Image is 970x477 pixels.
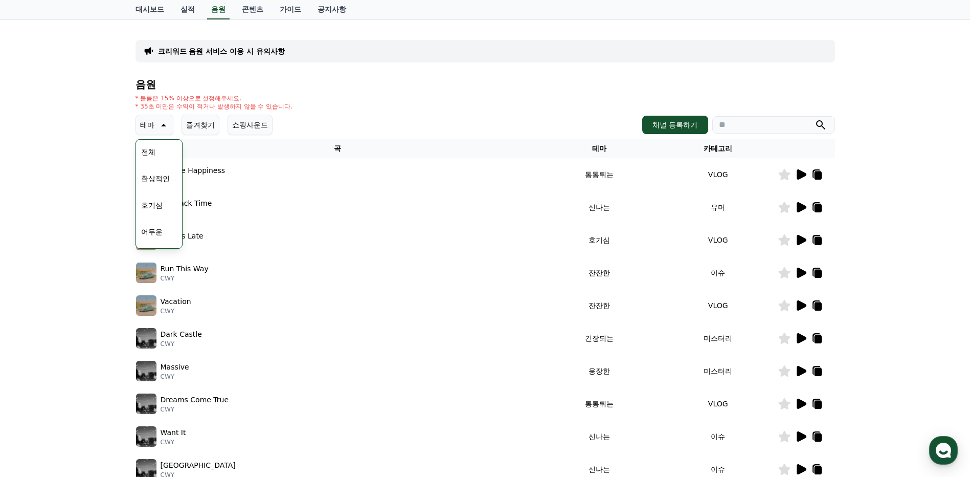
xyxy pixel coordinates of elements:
[136,139,540,158] th: 곡
[158,340,170,348] span: 설정
[161,307,191,315] p: CWY
[158,46,285,56] a: 크리워드 음원 서비스 이용 시 유의사항
[659,420,778,453] td: 이슈
[659,224,778,256] td: VLOG
[539,256,659,289] td: 잔잔한
[137,167,174,190] button: 환상적인
[132,324,196,350] a: 설정
[161,362,189,373] p: Massive
[136,263,156,283] img: music
[136,115,173,135] button: 테마
[659,158,778,191] td: VLOG
[539,355,659,387] td: 웅장한
[137,221,167,243] button: 어두운
[161,264,209,274] p: Run This Way
[539,420,659,453] td: 신나는
[539,289,659,322] td: 잔잔한
[659,256,778,289] td: 이슈
[32,340,38,348] span: 홈
[659,387,778,420] td: VLOG
[161,340,202,348] p: CWY
[161,296,191,307] p: Vacation
[136,295,156,316] img: music
[161,209,212,217] p: CWY
[659,355,778,387] td: 미스터리
[161,438,186,446] p: CWY
[659,139,778,158] th: 카테고리
[161,165,225,176] p: A Little Happiness
[161,395,229,405] p: Dreams Come True
[659,322,778,355] td: 미스터리
[539,139,659,158] th: 테마
[539,191,659,224] td: 신나는
[182,115,219,135] button: 즐겨찾기
[136,426,156,447] img: music
[161,274,209,283] p: CWY
[67,324,132,350] a: 대화
[137,141,160,163] button: 전체
[539,158,659,191] td: 통통튀는
[161,198,212,209] p: Cat Rack Time
[539,387,659,420] td: 통통튀는
[161,460,236,471] p: [GEOGRAPHIC_DATA]
[161,373,189,381] p: CWY
[137,194,167,216] button: 호기심
[161,427,186,438] p: Want It
[3,324,67,350] a: 홈
[136,94,293,102] p: * 볼륨은 15% 이상으로 설정해주세요.
[140,118,154,132] p: 테마
[539,322,659,355] td: 긴장되는
[161,176,225,184] p: CWY
[136,361,156,381] img: music
[136,102,293,111] p: * 35초 미만은 수익이 적거나 발생하지 않을 수 있습니다.
[642,116,708,134] button: 채널 등록하기
[94,340,106,349] span: 대화
[136,394,156,414] img: music
[161,405,229,414] p: CWY
[539,224,659,256] td: 호기심
[659,191,778,224] td: 유머
[136,79,835,90] h4: 음원
[659,289,778,322] td: VLOG
[228,115,273,135] button: 쇼핑사운드
[136,328,156,349] img: music
[161,329,202,340] p: Dark Castle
